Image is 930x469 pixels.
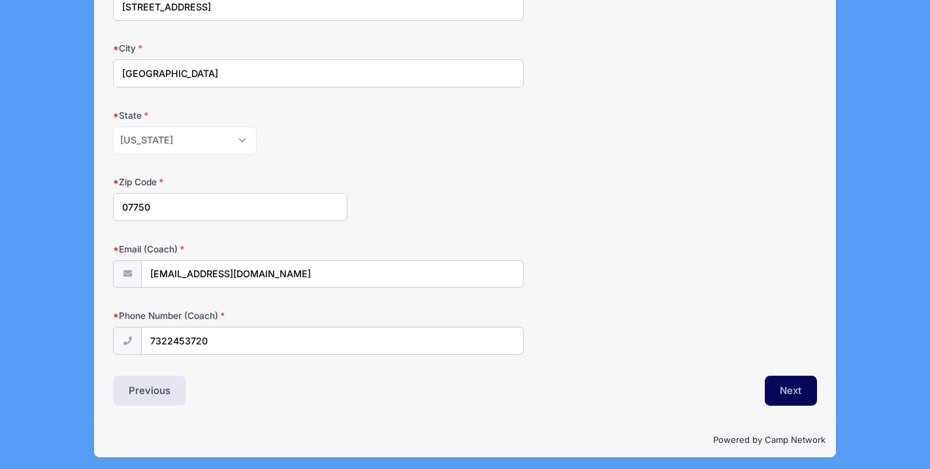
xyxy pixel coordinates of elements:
[141,260,524,288] input: email@email.com
[141,327,524,355] input: (xxx) xxx-xxxx
[113,309,347,322] label: Phone Number (Coach)
[113,175,347,189] label: Zip Code
[113,376,186,406] button: Previous
[113,193,347,221] input: xxxxx
[113,42,347,55] label: City
[113,109,347,122] label: State
[104,434,826,447] p: Powered by Camp Network
[765,376,818,406] button: Next
[113,243,347,256] label: Email (Coach)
